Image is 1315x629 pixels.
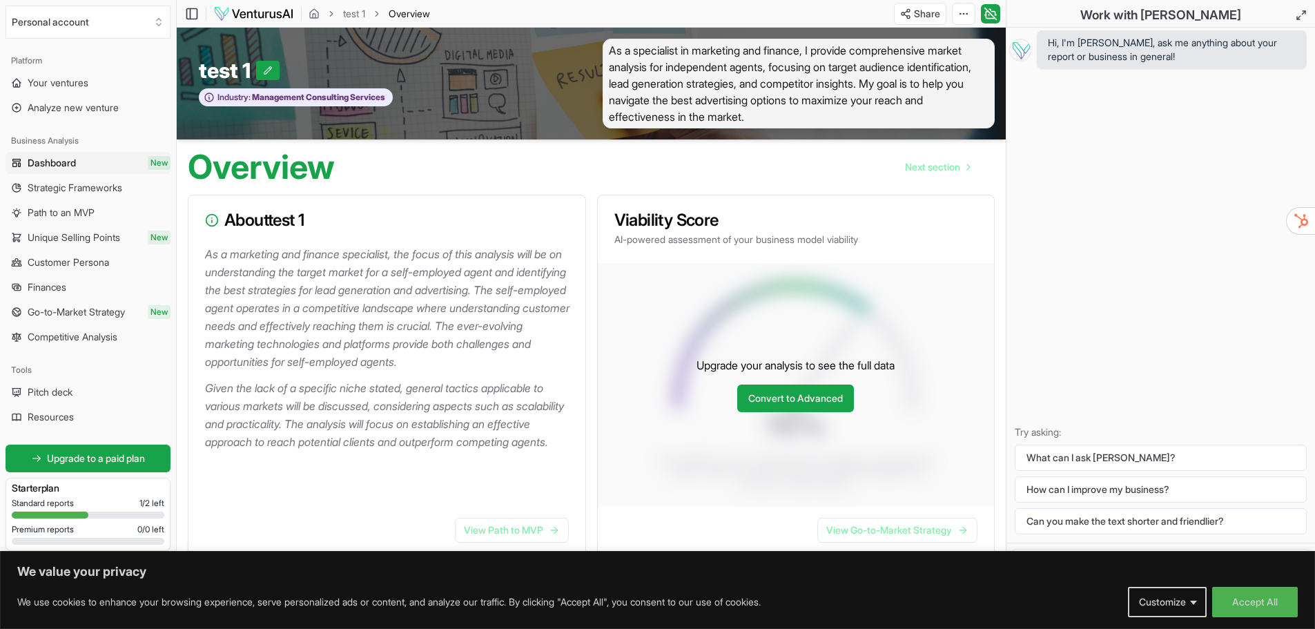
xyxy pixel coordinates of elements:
span: Industry: [217,92,251,103]
span: 1 / 2 left [139,498,164,509]
p: Try asking: [1015,425,1307,439]
span: Analyze new venture [28,101,119,115]
img: logo [213,6,294,22]
span: Standard reports [12,498,74,509]
span: Your ventures [28,76,88,90]
span: Path to an MVP [28,206,95,220]
span: Go-to-Market Strategy [28,305,125,319]
a: test 1 [343,7,365,21]
a: Strategic Frameworks [6,177,171,199]
span: Premium reports [12,524,74,535]
span: New [148,231,171,244]
span: Pitch deck [28,385,72,399]
a: Competitive Analysis [6,326,171,348]
div: Tools [6,359,171,381]
span: Management Consulting Services [251,92,385,103]
a: Upgrade to a paid plan [6,445,171,472]
p: As a marketing and finance specialist, the focus of this analysis will be on understanding the ta... [205,245,574,371]
span: Share [914,7,940,21]
div: Platform [6,50,171,72]
h3: Starter plan [12,481,164,495]
a: View Go-to-Market Strategy [817,518,977,543]
nav: breadcrumb [309,7,430,21]
p: We use cookies to enhance your browsing experience, serve personalized ads or content, and analyz... [17,594,761,610]
span: New [148,305,171,319]
span: Strategic Frameworks [28,181,122,195]
button: Share [894,3,946,25]
span: Overview [389,7,430,21]
span: Hi, I'm [PERSON_NAME], ask me anything about your report or business in general! [1048,36,1296,64]
span: Resources [28,410,74,424]
span: test 1 [199,58,256,83]
h3: Viability Score [614,212,978,229]
span: Dashboard [28,156,76,170]
button: How can I improve my business? [1015,476,1307,503]
a: Finances [6,276,171,298]
nav: pagination [894,153,981,181]
a: Unique Selling PointsNew [6,226,171,249]
button: Customize [1128,587,1207,617]
h2: Work with [PERSON_NAME] [1080,6,1241,25]
button: Select an organization [6,6,171,39]
a: Your ventures [6,72,171,94]
a: Path to an MVP [6,202,171,224]
a: Analyze new venture [6,97,171,119]
span: Upgrade to a paid plan [47,452,145,465]
a: Convert to Advanced [737,385,854,412]
p: We value your privacy [17,563,1298,580]
span: Competitive Analysis [28,330,117,344]
div: Business Analysis [6,130,171,152]
a: Customer Persona [6,251,171,273]
button: Industry:Management Consulting Services [199,88,393,107]
p: AI-powered assessment of your business model viability [614,233,978,246]
span: Finances [28,280,66,294]
img: Vera [1009,39,1031,61]
a: Pitch deck [6,381,171,403]
a: DashboardNew [6,152,171,174]
button: Accept All [1212,587,1298,617]
span: As a specialist in marketing and finance, I provide comprehensive market analysis for independent... [603,39,995,128]
span: Customer Persona [28,255,109,269]
a: Go to next page [894,153,981,181]
span: 0 / 0 left [137,524,164,535]
a: Go-to-Market StrategyNew [6,301,171,323]
span: Next section [905,160,960,174]
a: View Path to MVP [455,518,569,543]
button: What can I ask [PERSON_NAME]? [1015,445,1307,471]
span: Unique Selling Points [28,231,120,244]
p: Given the lack of a specific niche stated, general tactics applicable to various markets will be ... [205,379,574,451]
p: Upgrade your analysis to see the full data [697,357,895,374]
button: Can you make the text shorter and friendlier? [1015,508,1307,534]
a: Resources [6,406,171,428]
span: New [148,156,171,170]
h3: About test 1 [205,212,569,229]
h1: Overview [188,151,335,184]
